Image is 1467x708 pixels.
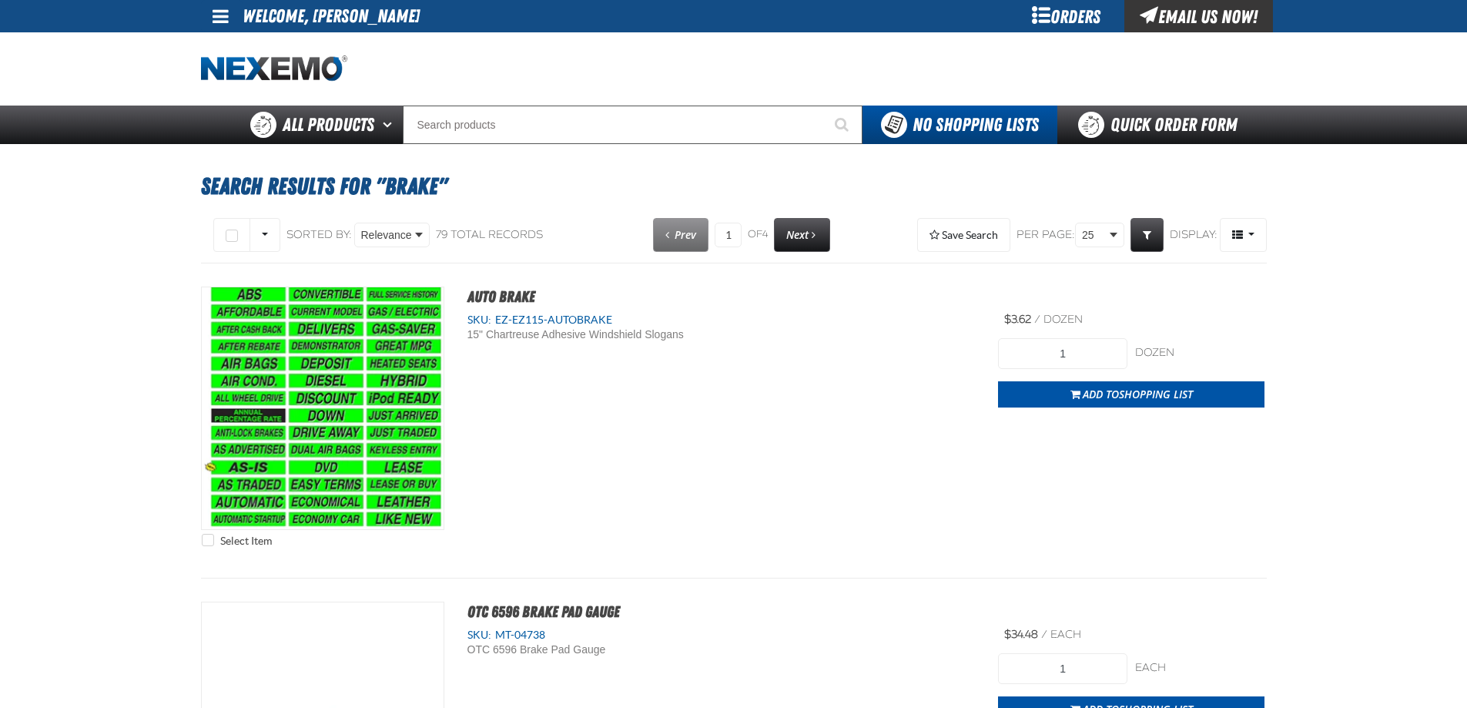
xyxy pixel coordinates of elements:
[1004,628,1038,641] span: $34.48
[1050,628,1081,641] span: each
[1082,227,1107,243] span: 25
[762,228,768,240] span: 4
[1221,219,1266,251] span: Product Grid Views Toolbar
[1135,346,1264,361] div: dozen
[1034,313,1040,326] span: /
[201,55,347,82] img: Nexemo logo
[283,111,374,139] span: All Products
[202,534,214,546] input: Select Item
[467,327,772,342] div: 15" Chartreuse Adhesive Windshield Slogans
[286,228,352,241] span: Sorted By:
[774,218,830,252] a: Next page
[942,229,998,241] span: Save Search
[1043,313,1083,326] span: dozen
[1135,661,1264,676] div: each
[1170,228,1217,241] span: Display:
[202,287,444,529] : View Details of the AUTO BRAKE
[377,106,403,144] button: Open All Products pages
[998,338,1127,369] input: Product Quantity
[361,227,412,243] span: Relevance
[1130,218,1164,252] a: Expand or Collapse Grid Filters
[998,653,1127,684] input: Product Quantity
[202,287,444,529] img: AUTO BRAKE
[491,629,545,641] span: MT-04738
[467,287,535,306] a: AUTO BRAKE
[202,534,272,549] label: Select Item
[862,106,1057,144] button: You do not have available Shopping Lists. Open to Create a New List
[1017,228,1075,243] span: Per page:
[1041,628,1047,641] span: /
[201,166,1267,207] h1: Search Results for "BRAKE"
[824,106,862,144] button: Start Searching
[467,602,620,621] a: OTC 6596 Brake Pad Gauge
[467,643,772,657] div: OTC 6596 Brake Pad Gauge
[491,314,612,326] span: EZ-EZ115-AUTOBRAKE
[1220,218,1267,252] button: Product Grid Views Toolbar
[403,106,862,144] input: Search
[1083,387,1193,401] span: Add to
[250,218,280,252] button: Rows selection options
[436,228,543,243] div: 79 total records
[201,55,347,82] a: Home
[1057,106,1266,144] a: Quick Order Form
[467,313,976,327] div: SKU:
[913,114,1039,136] span: No Shopping Lists
[748,228,768,242] span: of
[1119,387,1193,401] span: Shopping List
[786,227,809,242] span: Next
[917,218,1010,252] button: Expand or Collapse Saved Search drop-down to save a search query
[998,381,1264,408] button: Add toShopping List
[467,628,976,643] div: SKU:
[715,223,742,247] input: Current page number
[1004,313,1031,326] span: $3.62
